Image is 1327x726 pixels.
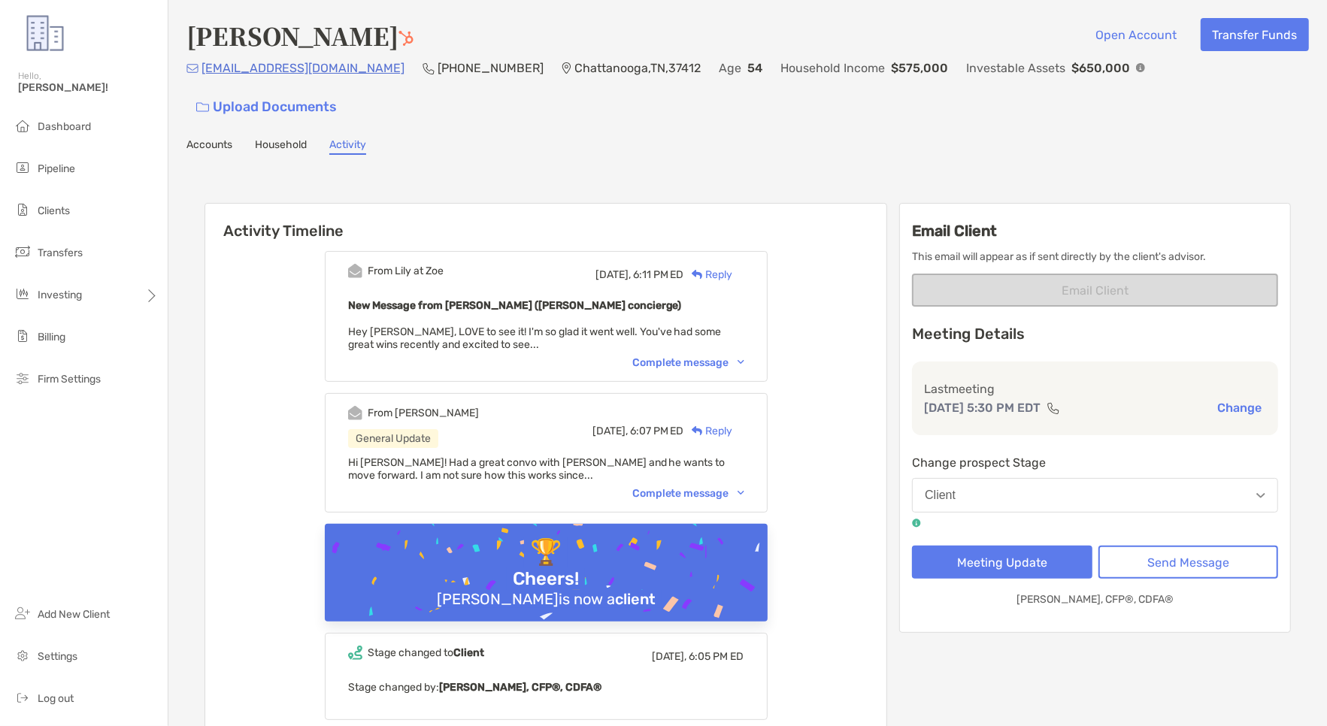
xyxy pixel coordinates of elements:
b: client [615,590,656,608]
span: Settings [38,650,77,663]
div: Reply [684,423,733,439]
div: 🏆 [524,537,568,568]
div: From Lily at Zoe [368,265,444,277]
img: Chevron icon [738,360,744,365]
span: Clients [38,204,70,217]
span: Dashboard [38,120,91,133]
img: Open dropdown arrow [1256,493,1265,498]
img: dashboard icon [14,116,32,135]
img: Info Icon [1136,63,1145,72]
img: investing icon [14,285,32,303]
p: Chattanooga , TN , 37412 [574,59,701,77]
a: Activity [329,138,366,155]
b: [PERSON_NAME], CFP®, CDFA® [439,681,601,694]
span: Log out [38,692,74,705]
img: clients icon [14,201,32,219]
span: Hey [PERSON_NAME], LOVE to see it! I'm so glad it went well. You've had some great wins recently ... [348,325,722,351]
div: From [PERSON_NAME] [368,407,479,419]
a: Upload Documents [186,91,347,123]
b: New Message from [PERSON_NAME] ([PERSON_NAME] concierge) [348,299,682,312]
a: Household [255,138,307,155]
span: [DATE], [595,268,631,281]
p: [EMAIL_ADDRESS][DOMAIN_NAME] [201,59,404,77]
img: Event icon [348,264,362,278]
img: Reply icon [692,426,703,436]
a: Go to Hubspot Deal [398,18,414,53]
img: Hubspot Icon [398,31,414,46]
div: Stage changed to [368,646,484,659]
button: Open Account [1084,18,1189,51]
p: [PERSON_NAME], CFP®, CDFA® [1016,590,1174,609]
img: logout icon [14,688,32,706]
img: settings icon [14,646,32,664]
img: Reply icon [692,270,703,280]
img: billing icon [14,327,32,345]
span: Firm Settings [38,373,101,386]
img: Zoe Logo [18,6,72,60]
button: Transfer Funds [1201,18,1309,51]
span: [PERSON_NAME]! [18,81,159,94]
span: 6:05 PM ED [689,650,744,663]
img: Phone Icon [423,62,435,74]
p: This email will appear as if sent directly by the client's advisor. [912,247,1278,266]
img: Email Icon [186,64,198,73]
img: Chevron icon [738,491,744,495]
span: 6:07 PM ED [630,425,684,437]
img: pipeline icon [14,159,32,177]
span: Hi [PERSON_NAME]! Had a great convo with [PERSON_NAME] and he wants to move forward. I am not sur... [348,456,726,482]
div: Reply [684,267,733,283]
img: firm-settings icon [14,369,32,387]
img: Location Icon [562,62,571,74]
h6: Activity Timeline [205,204,886,240]
p: Stage changed by: [348,678,744,697]
span: Pipeline [38,162,75,175]
p: 54 [747,59,762,77]
a: Accounts [186,138,232,155]
h3: Email Client [912,222,1278,240]
img: communication type [1047,402,1060,414]
span: 6:11 PM ED [633,268,684,281]
p: [DATE] 5:30 PM EDT [924,398,1041,417]
button: Meeting Update [912,546,1092,579]
button: Client [912,478,1278,513]
div: [PERSON_NAME] is now a [431,590,662,608]
h4: [PERSON_NAME] [186,18,414,53]
span: Transfers [38,247,83,259]
p: Investable Assets [966,59,1065,77]
img: Event icon [348,406,362,420]
span: [DATE], [592,425,628,437]
div: Cheers! [507,568,585,590]
p: Age [719,59,741,77]
p: Meeting Details [912,325,1278,343]
span: Investing [38,289,82,301]
p: $650,000 [1071,59,1130,77]
img: Event icon [348,646,362,660]
span: Billing [38,331,65,343]
span: [DATE], [652,650,687,663]
p: [PHONE_NUMBER] [438,59,544,77]
div: Client [925,489,956,502]
div: General Update [348,429,438,448]
img: button icon [196,102,209,113]
img: Confetti [325,524,768,654]
img: tooltip [912,519,921,528]
button: Send Message [1098,546,1278,579]
img: transfers icon [14,243,32,261]
p: Change prospect Stage [912,453,1278,472]
p: Last meeting [924,380,1266,398]
b: Client [453,646,484,659]
img: add_new_client icon [14,604,32,622]
p: $575,000 [891,59,948,77]
span: Add New Client [38,608,110,621]
button: Change [1213,400,1266,416]
p: Household Income [780,59,885,77]
div: Complete message [632,487,744,500]
div: Complete message [632,356,744,369]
